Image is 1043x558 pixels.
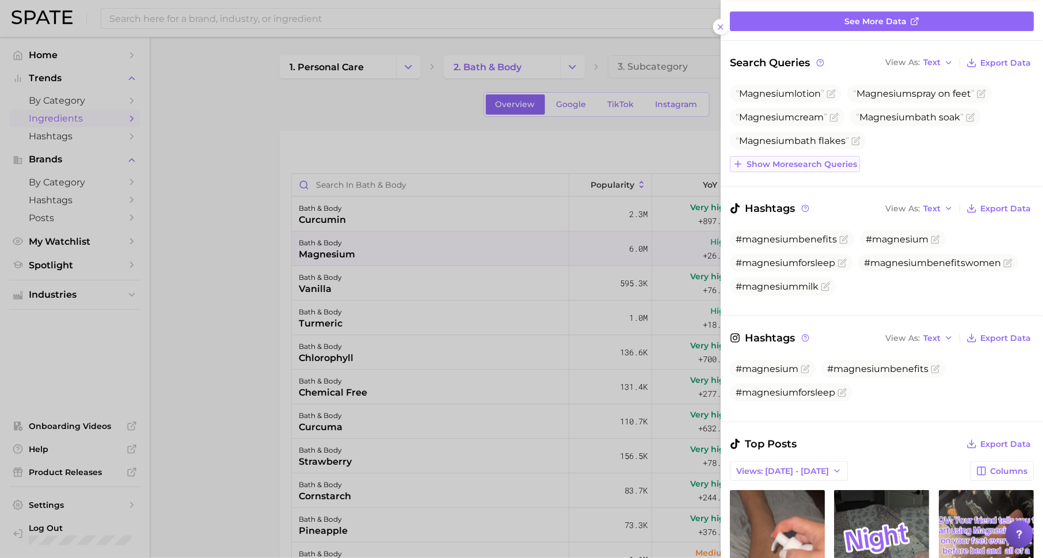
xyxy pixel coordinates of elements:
span: #magnesiumbenefits [736,234,837,245]
span: Export Data [980,204,1031,214]
button: View AsText [882,331,956,346]
button: Flag as miscategorized or irrelevant [829,113,839,122]
button: Flag as miscategorized or irrelevant [838,259,847,268]
span: lotion [736,88,824,99]
span: #magnesiumforsleep [736,387,835,398]
button: Flag as miscategorized or irrelevant [851,136,861,146]
button: Flag as miscategorized or irrelevant [838,388,847,397]
button: Export Data [964,436,1034,452]
span: Show more search queries [747,160,857,169]
span: Export Data [980,333,1031,343]
span: Magnesium [739,88,794,99]
button: Flag as miscategorized or irrelevant [801,365,810,374]
span: Search Queries [730,55,826,71]
button: Flag as miscategorized or irrelevant [966,113,975,122]
span: Top Posts [730,436,797,452]
a: See more data [730,12,1034,31]
span: Hashtags [730,200,811,217]
span: Export Data [980,439,1031,449]
button: Export Data [964,55,1034,71]
button: Views: [DATE] - [DATE] [730,461,848,481]
button: Flag as miscategorized or irrelevant [839,235,848,244]
span: Magnesium [859,112,915,123]
button: Flag as miscategorized or irrelevant [1003,259,1012,268]
span: Text [923,206,941,212]
button: Flag as miscategorized or irrelevant [931,235,940,244]
button: Flag as miscategorized or irrelevant [827,89,836,98]
span: Hashtags [730,330,811,346]
span: #magnesiumbenefitswomen [864,257,1001,268]
button: Columns [970,461,1034,481]
button: Export Data [964,330,1034,346]
span: bath flakes [736,135,849,146]
button: Flag as miscategorized or irrelevant [821,282,830,291]
span: #magnesiumbenefits [827,363,928,374]
span: #magnesiummilk [736,281,819,292]
span: #magnesium [736,363,798,374]
span: Export Data [980,58,1031,68]
button: Show moresearch queries [730,156,860,172]
span: bath soak [856,112,964,123]
span: Views: [DATE] - [DATE] [736,466,829,476]
span: Magnesium [739,135,794,146]
button: Flag as miscategorized or irrelevant [931,365,940,374]
span: Text [923,59,941,66]
button: View AsText [882,201,956,216]
span: #magnesiumforsleep [736,257,835,268]
span: View As [885,206,920,212]
span: #magnesium [866,234,928,245]
span: Magnesium [857,88,912,99]
button: Export Data [964,200,1034,217]
span: spray on feet [853,88,975,99]
span: Magnesium [739,112,794,123]
span: See more data [844,17,907,26]
span: cream [736,112,827,123]
span: Columns [990,466,1027,476]
span: View As [885,335,920,341]
button: Flag as miscategorized or irrelevant [977,89,986,98]
button: View AsText [882,55,956,70]
span: View As [885,59,920,66]
span: Text [923,335,941,341]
